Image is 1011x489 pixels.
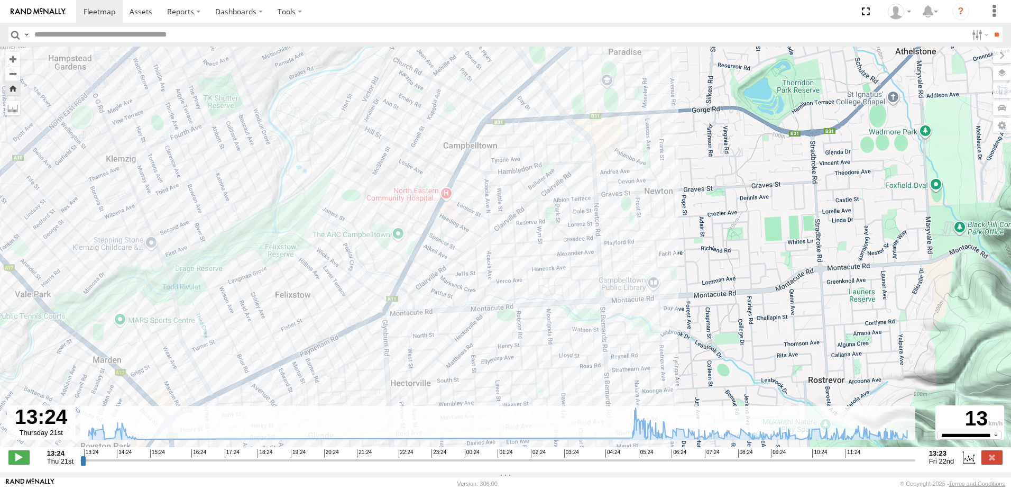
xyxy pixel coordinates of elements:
button: Zoom out [5,66,20,81]
label: Close [981,450,1003,464]
span: 00:24 [465,449,480,458]
span: Thu 21st Aug 2025 [47,457,73,465]
span: 02:24 [531,449,546,458]
span: 09:24 [771,449,786,458]
span: 08:24 [738,449,753,458]
span: Fri 22nd Aug 2025 [929,457,954,465]
img: rand-logo.svg [11,8,66,15]
span: 14:24 [117,449,132,458]
span: 03:24 [564,449,579,458]
label: Play/Stop [8,450,30,464]
div: Version: 306.00 [457,481,498,487]
label: Search Query [22,27,31,42]
span: 21:24 [357,449,372,458]
span: 18:24 [258,449,272,458]
a: Terms and Conditions [949,481,1005,487]
strong: 13:23 [929,449,954,457]
button: Zoom in [5,52,20,66]
span: 11:24 [845,449,860,458]
span: 17:24 [225,449,240,458]
label: Search Filter Options [968,27,990,42]
span: 01:24 [498,449,512,458]
span: 04:24 [605,449,620,458]
button: Zoom Home [5,81,20,95]
a: Visit our Website [6,478,54,489]
span: 05:24 [639,449,654,458]
label: Map Settings [993,118,1011,133]
span: 13:24 [84,449,99,458]
span: 07:24 [705,449,720,458]
span: 06:24 [672,449,686,458]
strong: 13:24 [47,449,73,457]
span: 23:24 [431,449,446,458]
span: 19:24 [291,449,306,458]
label: Measure [5,101,20,115]
span: 22:24 [399,449,413,458]
span: 20:24 [324,449,339,458]
span: 10:24 [812,449,827,458]
div: 13 [937,407,1003,431]
span: 15:24 [150,449,165,458]
div: Mitchell Nelson [884,4,915,20]
span: 16:24 [191,449,206,458]
i: ? [952,3,969,20]
div: © Copyright 2025 - [900,481,1005,487]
